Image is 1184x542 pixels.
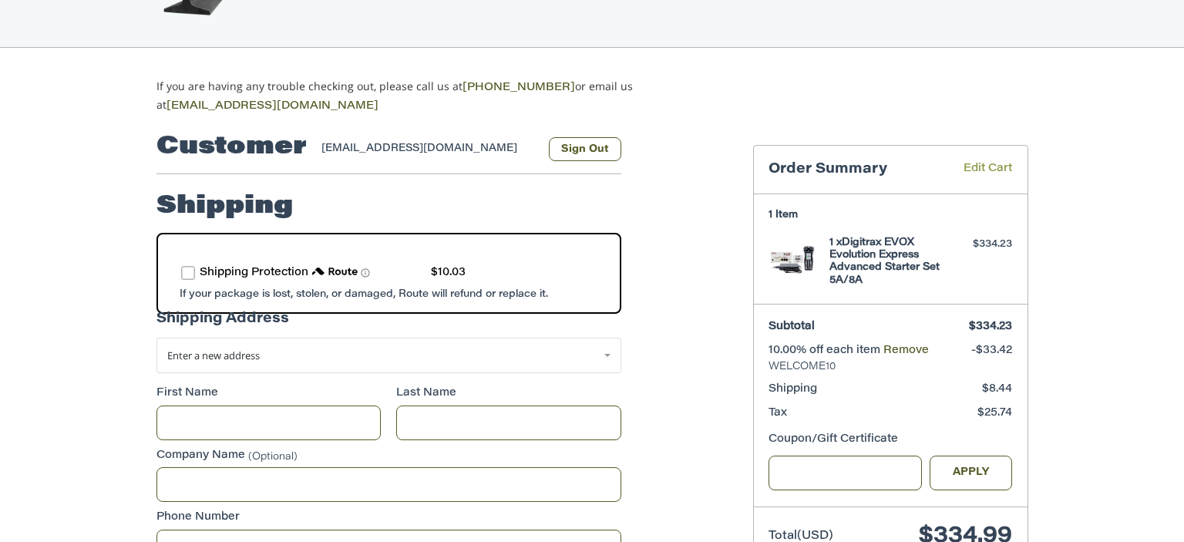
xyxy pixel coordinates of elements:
span: $25.74 [977,408,1012,419]
input: Gift Certificate or Coupon Code [769,456,922,490]
span: Learn more [361,268,370,278]
small: (Optional) [248,451,298,461]
span: Tax [769,408,787,419]
h2: Shipping [156,191,293,222]
span: Subtotal [769,321,815,332]
button: Sign Out [549,137,621,161]
p: If you are having any trouble checking out, please call us at or email us at [156,78,681,115]
label: Company Name [156,448,621,464]
div: $334.23 [951,237,1012,252]
span: WELCOME10 [769,359,1012,375]
span: Shipping [769,384,817,395]
div: Coupon/Gift Certificate [769,432,1012,448]
div: route shipping protection selector element [181,258,597,289]
a: Remove [883,345,929,356]
span: Enter a new address [167,348,260,362]
h3: 1 Item [769,209,1012,221]
label: First Name [156,385,382,402]
label: Phone Number [156,510,621,526]
span: If your package is lost, stolen, or damaged, Route will refund or replace it. [180,289,548,299]
span: Shipping Protection [200,268,308,278]
a: Edit Cart [941,161,1012,179]
span: -$33.42 [971,345,1012,356]
h2: Customer [156,132,307,163]
span: $8.44 [982,384,1012,395]
div: $10.03 [431,265,466,281]
h3: Order Summary [769,161,941,179]
button: Apply [930,456,1013,490]
a: Enter or select a different address [156,338,621,373]
legend: Shipping Address [156,309,289,338]
span: 10.00% off each item [769,345,883,356]
a: [EMAIL_ADDRESS][DOMAIN_NAME] [166,101,378,112]
span: Total (USD) [769,530,833,542]
label: Last Name [396,385,621,402]
a: [PHONE_NUMBER] [462,82,575,93]
div: [EMAIL_ADDRESS][DOMAIN_NAME] [321,141,533,161]
span: $334.23 [969,321,1012,332]
h4: 1 x Digitrax EVOX Evolution Express Advanced Starter Set 5A/8A [829,237,947,287]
